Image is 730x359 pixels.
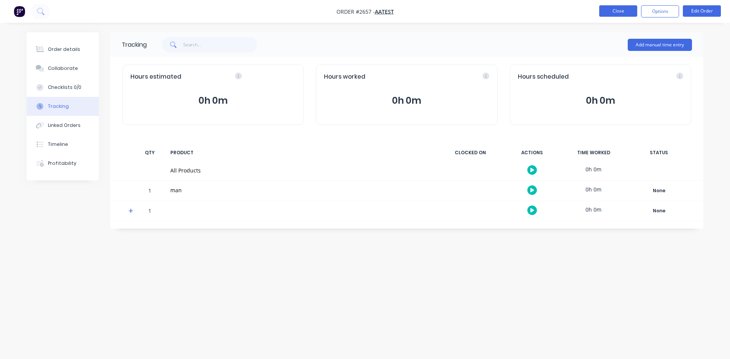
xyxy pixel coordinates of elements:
[138,182,161,201] div: 1
[27,59,99,78] button: Collaborate
[48,122,81,129] div: Linked Orders
[170,186,433,194] div: man
[138,202,161,221] div: 1
[518,93,683,108] button: 0h 0m
[336,8,375,15] span: Order #2657 -
[166,145,437,161] div: PRODUCT
[27,40,99,59] button: Order details
[518,73,569,81] span: Hours scheduled
[48,160,76,167] div: Profitability
[324,93,489,108] button: 0h 0m
[48,65,78,72] div: Collaborate
[565,201,622,218] div: 0h 0m
[565,161,622,178] div: 0h 0m
[565,181,622,198] div: 0h 0m
[375,8,394,15] a: AATEST
[27,154,99,173] button: Profitability
[130,93,296,108] button: 0h 0m
[27,135,99,154] button: Timeline
[27,78,99,97] button: Checklists 0/0
[599,5,637,17] button: Close
[170,166,433,174] div: All Products
[641,5,679,17] button: Options
[683,5,721,17] button: Edit Order
[122,40,147,49] div: Tracking
[14,6,25,17] img: Factory
[632,186,686,196] div: None
[442,145,499,161] div: CLOCKED ON
[324,73,365,81] span: Hours worked
[627,145,691,161] div: STATUS
[48,141,68,148] div: Timeline
[48,46,80,53] div: Order details
[27,116,99,135] button: Linked Orders
[631,206,687,216] button: None
[503,145,560,161] div: ACTIONS
[27,97,99,116] button: Tracking
[138,145,161,161] div: QTY
[48,84,81,91] div: Checklists 0/0
[565,145,622,161] div: TIME WORKED
[183,37,257,52] input: Search...
[48,103,69,110] div: Tracking
[631,185,687,196] button: None
[628,39,692,51] button: Add manual time entry
[130,73,181,81] span: Hours estimated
